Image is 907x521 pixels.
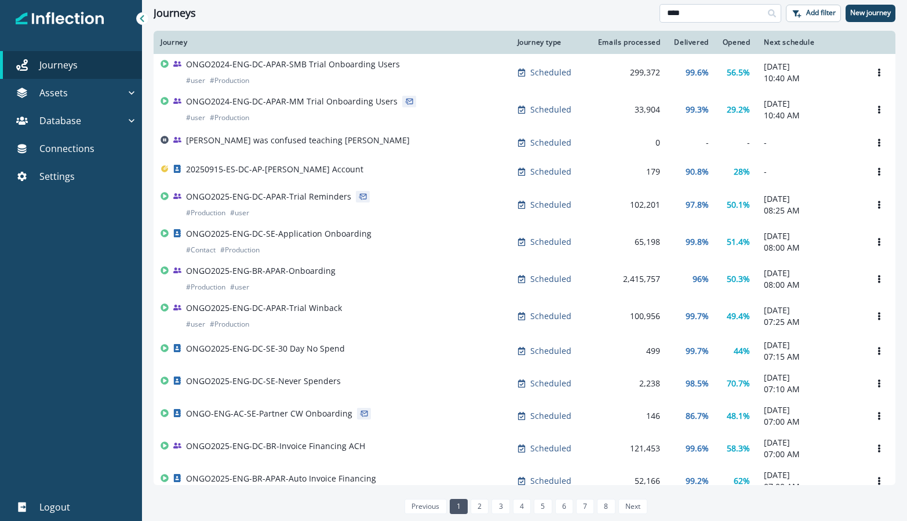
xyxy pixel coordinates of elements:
[186,191,351,202] p: ONGO2025-ENG-DC-APAR-Trial Reminders
[513,499,531,514] a: Page 4
[674,137,708,149] div: -
[598,67,660,78] div: 299,372
[764,193,856,205] p: [DATE]
[786,5,841,22] button: Add filter
[727,378,750,389] p: 70.7%
[693,273,709,285] p: 96%
[598,310,660,322] div: 100,956
[764,469,856,481] p: [DATE]
[764,98,856,110] p: [DATE]
[870,472,888,490] button: Options
[186,375,341,387] p: ONGO2025-ENG-DC-SE-Never Spenders
[723,38,751,47] div: Opened
[186,281,225,293] p: # Production
[186,473,376,484] p: ONGO2025-ENG-BR-APAR-Auto Invoice Financing
[764,305,856,316] p: [DATE]
[686,67,709,78] p: 99.6%
[39,500,70,514] p: Logout
[576,499,594,514] a: Page 7
[727,310,750,322] p: 49.4%
[764,416,856,428] p: 07:00 AM
[530,236,571,248] p: Scheduled
[186,228,371,240] p: ONGO2025-ENG-DC-SE-Application Onboarding
[686,310,709,322] p: 99.7%
[450,499,468,514] a: Page 1 is your current page
[186,440,365,452] p: ONGO2025-ENG-DC-BR-Invoice Financing ACH
[870,134,888,151] button: Options
[530,199,571,211] p: Scheduled
[764,166,856,178] p: -
[186,302,342,314] p: ONGO2025-ENG-DC-APAR-Trial Winback
[230,281,249,293] p: # user
[534,499,552,514] a: Page 5
[764,230,856,242] p: [DATE]
[530,166,571,178] p: Scheduled
[186,135,410,146] p: [PERSON_NAME] was confused teaching [PERSON_NAME]
[764,481,856,493] p: 07:00 AM
[154,91,895,128] a: ONGO2024-ENG-DC-APAR-MM Trial Onboarding Users#user#ProductionScheduled33,90499.3%29.2%[DATE]10:4...
[598,166,660,178] div: 179
[530,345,571,357] p: Scheduled
[686,378,709,389] p: 98.5%
[186,164,363,175] p: 20250915-ES-DC-AP-[PERSON_NAME] Account
[530,67,571,78] p: Scheduled
[764,242,856,254] p: 08:00 AM
[764,437,856,448] p: [DATE]
[870,407,888,425] button: Options
[154,186,895,223] a: ONGO2025-ENG-DC-APAR-Trial Reminders#Production#userScheduled102,20197.8%50.1%[DATE]08:25 AMOptions
[764,404,856,416] p: [DATE]
[39,86,68,100] p: Assets
[39,58,78,72] p: Journeys
[870,101,888,118] button: Options
[154,223,895,260] a: ONGO2025-ENG-DC-SE-Application Onboarding#Contact#ProductionScheduled65,19899.8%51.4%[DATE]08:00 ...
[210,75,249,86] p: # Production
[764,205,856,216] p: 08:25 AM
[727,67,750,78] p: 56.5%
[870,163,888,180] button: Options
[186,265,336,277] p: ONGO2025-ENG-BR-APAR-Onboarding
[186,112,205,124] p: # user
[598,273,660,285] div: 2,415,757
[686,410,709,422] p: 86.7%
[764,383,856,395] p: 07:10 AM
[618,499,647,514] a: Next page
[598,443,660,454] div: 121,453
[870,64,888,81] button: Options
[154,367,895,400] a: ONGO2025-ENG-DC-SE-Never SpendersScheduled2,23898.5%70.7%[DATE]07:10 AMOptions
[727,199,750,211] p: 50.1%
[597,499,615,514] a: Page 8
[154,128,895,157] a: [PERSON_NAME] was confused teaching [PERSON_NAME]Scheduled0---Options
[530,310,571,322] p: Scheduled
[598,199,660,211] div: 102,201
[764,279,856,291] p: 08:00 AM
[870,375,888,392] button: Options
[764,61,856,73] p: [DATE]
[471,499,489,514] a: Page 2
[870,196,888,214] button: Options
[764,372,856,383] p: [DATE]
[186,319,205,330] p: # user
[16,10,104,27] img: Inflection
[764,267,856,279] p: [DATE]
[154,54,895,91] a: ONGO2024-ENG-DC-APAR-SMB Trial Onboarding Users#user#ProductionScheduled299,37299.6%56.5%[DATE]10...
[764,38,856,47] div: Next schedule
[154,260,895,298] a: ONGO2025-ENG-BR-APAR-Onboarding#Production#userScheduled2,415,75796%50.3%[DATE]08:00 AMOptions
[186,59,400,70] p: ONGO2024-ENG-DC-APAR-SMB Trial Onboarding Users
[491,499,509,514] a: Page 3
[230,207,249,219] p: # user
[764,137,856,149] p: -
[154,298,895,335] a: ONGO2025-ENG-DC-APAR-Trial Winback#user#ProductionScheduled100,95699.7%49.4%[DATE]07:25 AMOptions
[210,112,249,124] p: # Production
[39,142,94,155] p: Connections
[186,244,216,256] p: # Contact
[764,339,856,351] p: [DATE]
[186,343,345,354] p: ONGO2025-ENG-DC-SE-30 Day No Spend
[186,96,398,107] p: ONGO2024-ENG-DC-APAR-MM Trial Onboarding Users
[598,137,660,149] div: 0
[686,443,709,454] p: 99.6%
[727,410,750,422] p: 48.1%
[686,104,709,115] p: 99.3%
[734,475,750,487] p: 62%
[154,400,895,432] a: ONGO-ENG-AC-SE-Partner CW OnboardingScheduled14686.7%48.1%[DATE]07:00 AMOptions
[734,345,750,357] p: 44%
